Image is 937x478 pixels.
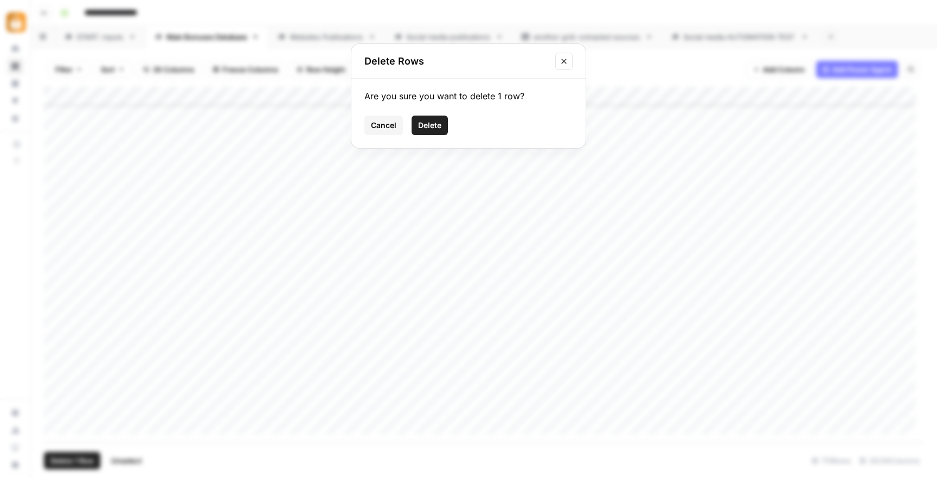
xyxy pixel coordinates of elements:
[418,120,441,131] span: Delete
[412,116,448,135] button: Delete
[555,53,573,70] button: Close modal
[364,90,573,103] div: Are you sure you want to delete 1 row?
[364,54,549,69] h2: Delete Rows
[371,120,396,131] span: Cancel
[364,116,403,135] button: Cancel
